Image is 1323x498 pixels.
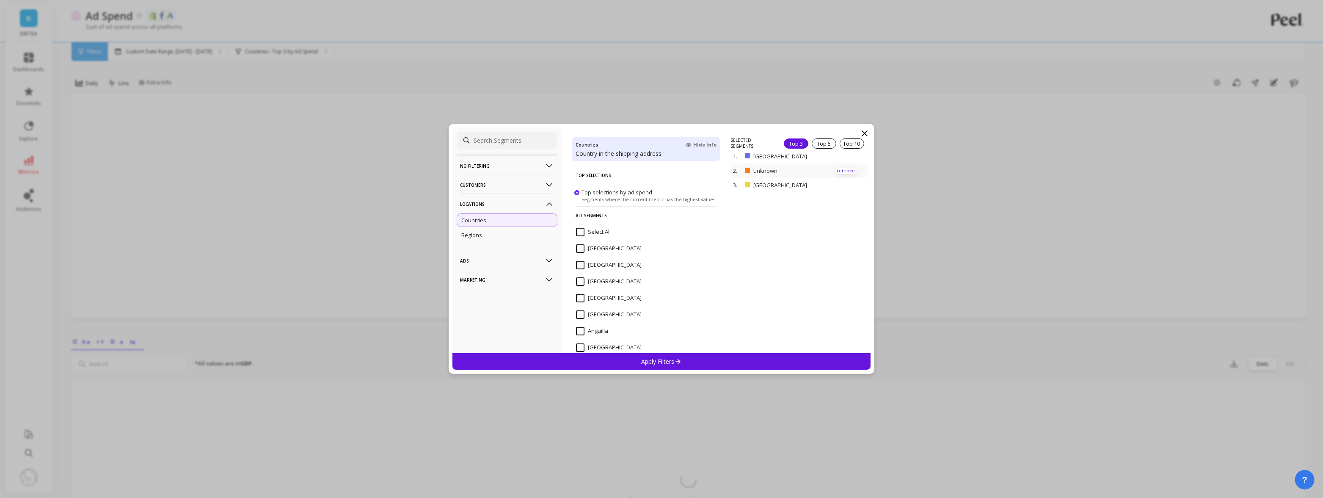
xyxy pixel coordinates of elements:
span: Anguilla [576,327,608,335]
span: Antigua and Barbuda [576,343,642,352]
div: Top 5 [812,138,836,149]
p: Top Selections [576,166,717,184]
button: ? [1295,470,1315,490]
span: Angola [576,310,642,319]
p: SELECTED SEGMENTS [730,137,773,149]
span: Segments where the current metric has the highest values. [582,196,717,202]
span: Top selections by ad spend [582,188,652,196]
p: [GEOGRAPHIC_DATA] [753,152,836,160]
p: unknown [753,167,821,174]
p: Customers [460,174,554,196]
span: Andorra [576,294,642,302]
p: remove [835,168,857,174]
div: Top 3 [784,138,808,149]
p: 2. [733,167,741,174]
span: Hide Info [686,141,717,148]
p: Countries [461,216,486,224]
p: Ads [460,250,554,271]
span: Afghanistan [576,244,642,253]
h4: Countries [576,140,598,149]
p: Apply Filters [642,357,682,365]
span: Algeria [576,277,642,286]
p: Regions [461,231,482,239]
span: Select All [576,228,611,236]
input: Search Segments [457,132,557,149]
p: Locations [460,193,554,215]
p: Country in the shipping address [576,149,717,158]
p: [GEOGRAPHIC_DATA] [753,181,836,189]
p: No filtering [460,155,554,177]
span: Albania [576,261,642,269]
span: ? [1302,474,1307,486]
div: Top 10 [840,138,864,149]
p: 1. [733,152,741,160]
p: 3. [733,181,741,189]
p: All Segments [576,206,717,224]
p: Marketing [460,269,554,290]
